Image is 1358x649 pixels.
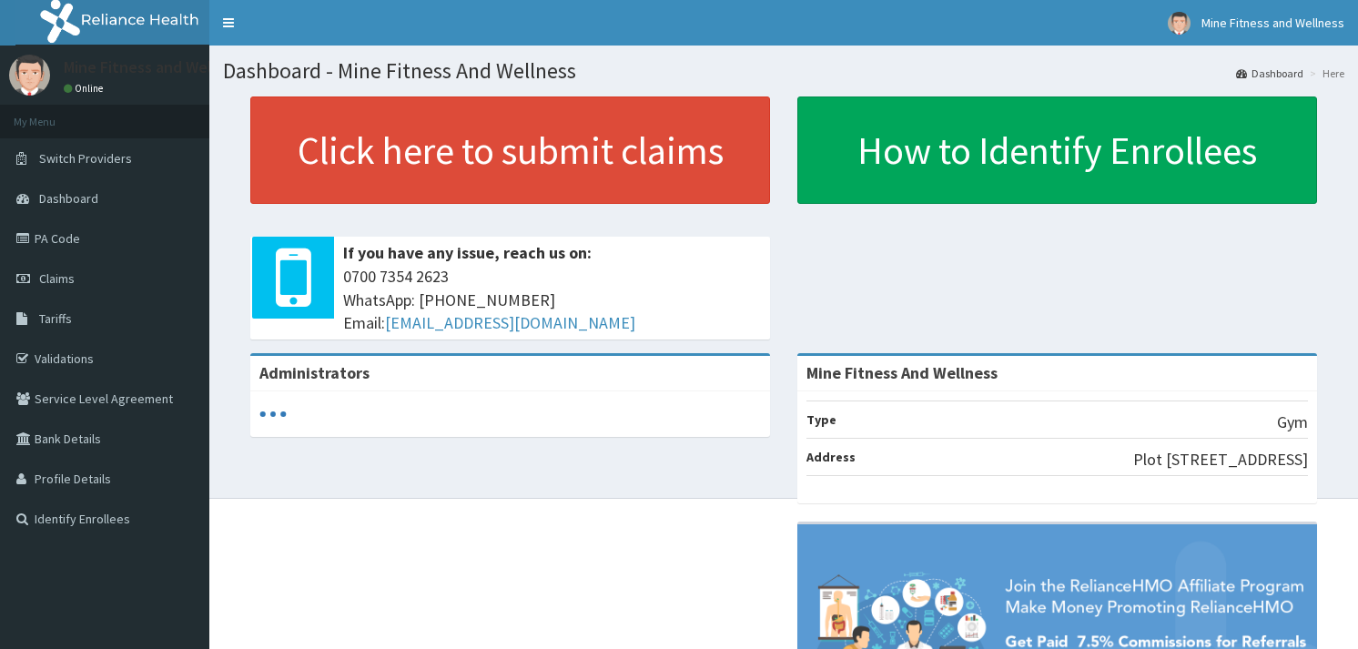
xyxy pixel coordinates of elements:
img: User Image [1168,12,1191,35]
p: Plot [STREET_ADDRESS] [1133,448,1308,472]
span: Dashboard [39,190,98,207]
a: Online [64,82,107,95]
b: If you have any issue, reach us on: [343,242,592,263]
b: Address [806,449,856,465]
b: Administrators [259,362,370,383]
h1: Dashboard - Mine Fitness And Wellness [223,59,1344,83]
b: Type [806,411,836,428]
span: Switch Providers [39,150,132,167]
span: Claims [39,270,75,287]
span: Mine Fitness and Wellness [1201,15,1344,31]
p: Mine Fitness and Wellness [64,59,249,76]
p: Gym [1277,411,1308,434]
span: 0700 7354 2623 WhatsApp: [PHONE_NUMBER] Email: [343,265,761,335]
a: How to Identify Enrollees [797,96,1317,204]
svg: audio-loading [259,401,287,428]
a: Click here to submit claims [250,96,770,204]
a: [EMAIL_ADDRESS][DOMAIN_NAME] [385,312,635,333]
img: User Image [9,55,50,96]
a: Dashboard [1236,66,1303,81]
li: Here [1305,66,1344,81]
strong: Mine Fitness And Wellness [806,362,998,383]
span: Tariffs [39,310,72,327]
